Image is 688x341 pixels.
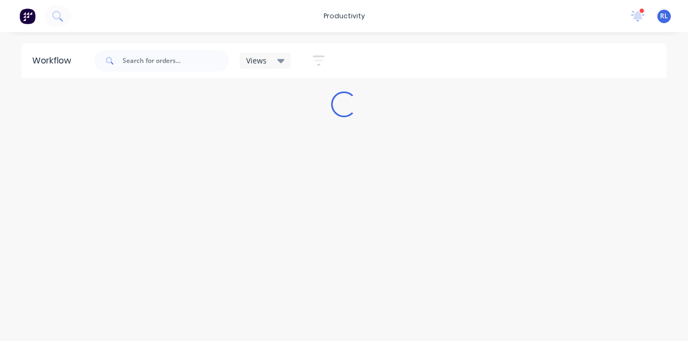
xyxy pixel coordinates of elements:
input: Search for orders... [123,50,229,72]
span: RL [660,11,668,21]
div: productivity [318,8,370,24]
img: Factory [19,8,35,24]
div: Workflow [32,54,76,67]
span: Views [246,55,267,66]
